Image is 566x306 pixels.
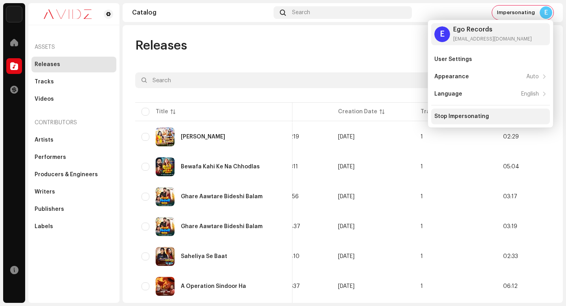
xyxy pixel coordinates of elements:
div: Tracks [35,79,54,85]
div: English [521,91,539,97]
div: Writers [35,189,55,195]
span: May 31, 2025 [338,254,355,259]
re-m-nav-item: Stop Impersonating [431,109,550,124]
re-m-nav-item: Language [431,86,550,102]
div: Auto [526,74,539,80]
span: Jul 5, 2025 [338,134,355,140]
span: 1 [421,224,423,229]
re-m-nav-item: Artists [31,132,116,148]
div: [EMAIL_ADDRESS][DOMAIN_NAME] [453,36,532,42]
span: Jun 9, 2025 [338,194,355,199]
input: Search [135,72,469,88]
div: Ghare Aawtare Bideshi Balam [181,224,263,229]
div: Producers & Engineers [35,171,98,178]
span: Jun 27, 2025 [338,164,355,170]
img: a76b2a0c-e894-4df4-9ae9-3387c9b783b0 [156,187,175,206]
img: 8df53a7f-513c-41d3-89a3-b6f36d022b75 [156,247,175,266]
re-m-nav-item: Producers & Engineers [31,167,116,182]
span: 03:19 [503,224,517,229]
div: Labels [35,223,53,230]
span: Releases [135,38,187,53]
div: Ego Records [453,26,532,33]
re-m-nav-item: Performers [31,149,116,165]
span: May 8, 2025 [338,284,355,289]
img: 10d72f0b-d06a-424f-aeaa-9c9f537e57b6 [6,6,22,22]
div: Jija Devghar Ghumadi [181,134,225,140]
span: 03:17 [503,194,517,199]
img: c4ed8235-81ec-43ca-82b2-c9faca31dcf2 [156,217,175,236]
re-m-nav-item: Publishers [31,201,116,217]
img: 97ae37ad-9d33-49cc-8bef-bdfda513017c [156,157,175,176]
re-m-nav-item: Videos [31,91,116,107]
div: E [434,26,450,42]
span: 02:33 [503,254,518,259]
span: 1 [421,254,423,259]
span: 06:12 [503,284,518,289]
re-m-nav-item: Tracks [31,74,116,90]
img: 0c631eef-60b6-411a-a233-6856366a70de [35,9,101,19]
span: Impersonating [497,9,535,16]
div: Artists [35,137,53,143]
span: 1 [421,194,423,199]
span: 1 [421,164,423,170]
div: Title [156,108,168,116]
re-m-nav-item: Appearance [431,69,550,85]
div: Stop Impersonating [434,113,489,120]
div: A Operation Sindoor Ha [181,284,246,289]
re-a-nav-header: Assets [31,38,116,57]
re-m-nav-item: Writers [31,184,116,200]
re-m-nav-item: Labels [31,219,116,234]
div: E [540,6,552,19]
span: 1 [421,134,423,140]
div: Publishers [35,206,64,212]
re-m-nav-item: User Settings [431,52,550,67]
div: Appearance [434,74,469,80]
div: User Settings [434,56,472,63]
span: 1 [421,284,423,289]
div: Ghare Aawtare Bideshi Balam [181,194,263,199]
div: Performers [35,154,66,160]
div: Catalog [132,9,270,16]
div: Videos [35,96,54,102]
span: 02:29 [503,134,519,140]
img: 4fa0b313-3904-40a8-a9da-2598bbc87d76 [156,127,175,146]
div: Saheliya Se Baat [181,254,227,259]
div: Creation Date [338,108,377,116]
img: e836f516-aa2d-4e68-b669-9dd32fec9977 [156,277,175,296]
span: 05:04 [503,164,519,170]
span: Search [292,9,310,16]
div: Bewafa Kahi Ke Na Chhodlas [181,164,260,170]
re-a-nav-header: Contributors [31,113,116,132]
re-m-nav-item: Releases [31,57,116,72]
span: Jun 8, 2025 [338,224,355,229]
div: Releases [35,61,60,68]
div: Language [434,91,462,97]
